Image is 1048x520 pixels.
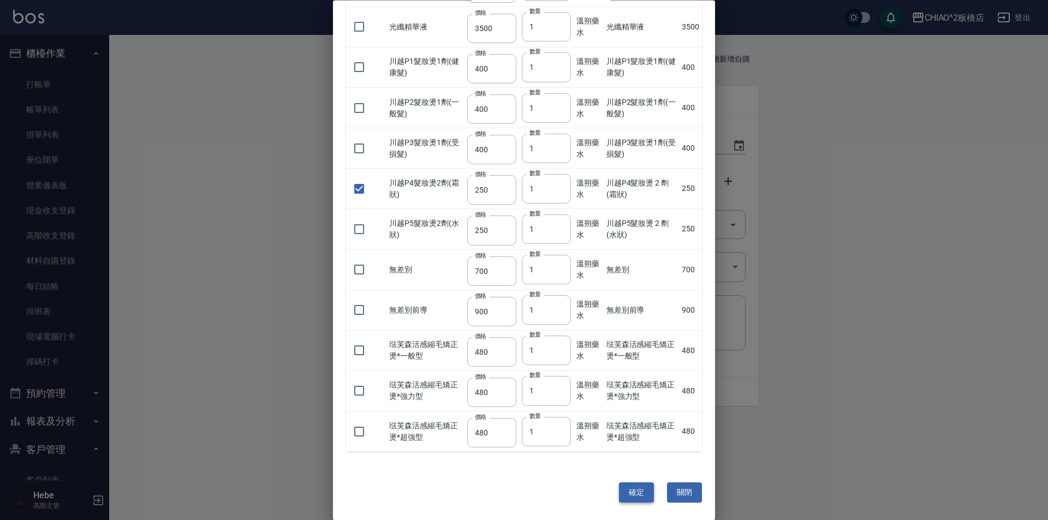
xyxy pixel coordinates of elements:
[529,169,541,177] label: 數量
[386,331,465,371] td: 琺芙森活感縮毛矯正燙*一般型
[386,128,465,169] td: 川越P3髮妝燙1劑(受損髮)
[574,47,604,88] td: 溫朔藥水
[475,414,486,422] label: 價格
[529,331,541,339] label: 數量
[679,290,702,331] td: 900
[574,169,604,209] td: 溫朔藥水
[679,88,702,128] td: 400
[529,291,541,299] label: 數量
[475,373,486,381] label: 價格
[386,250,465,290] td: 無差別
[679,169,702,209] td: 250
[529,412,541,420] label: 數量
[529,8,541,16] label: 數量
[679,128,702,169] td: 400
[604,128,680,169] td: 川越P3髮妝燙1劑(受損髮)
[386,290,465,331] td: 無差別前導
[529,88,541,97] label: 數量
[679,47,702,88] td: 400
[604,88,680,128] td: 川越P2髮妝燙1劑(一般髮)
[604,371,680,411] td: 琺芙森活感縮毛矯正燙*強力型
[475,292,486,300] label: 價格
[574,250,604,290] td: 溫朔藥水
[475,130,486,139] label: 價格
[475,332,486,340] label: 價格
[574,331,604,371] td: 溫朔藥水
[386,169,465,209] td: 川越P4髮妝燙2劑(霜狀)
[386,7,465,47] td: 光纖精華液
[604,290,680,331] td: 無差別前導
[619,483,654,503] button: 確定
[604,331,680,371] td: 琺芙森活感縮毛矯正燙*一般型
[679,250,702,290] td: 700
[604,411,680,452] td: 琺芙森活感縮毛矯正燙*超強型
[475,252,486,260] label: 價格
[475,90,486,98] label: 價格
[604,7,680,47] td: 光纖精華液
[679,7,702,47] td: 3500
[475,49,486,57] label: 價格
[574,411,604,452] td: 溫朔藥水
[574,290,604,331] td: 溫朔藥水
[529,210,541,218] label: 數量
[679,411,702,452] td: 480
[529,250,541,259] label: 數量
[386,88,465,128] td: 川越P2髮妝燙1劑(一般髮)
[386,209,465,249] td: 川越P5髮妝燙2劑(水狀)
[604,47,680,88] td: 川越P1髮妝燙1劑(健康髮)
[604,209,680,249] td: 川越P5髮妝燙 2 劑(水狀)
[475,211,486,219] label: 價格
[604,169,680,209] td: 川越P4髮妝燙 2 劑(霜狀)
[574,88,604,128] td: 溫朔藥水
[604,250,680,290] td: 無差別
[529,48,541,56] label: 數量
[574,209,604,249] td: 溫朔藥水
[574,128,604,169] td: 溫朔藥水
[386,371,465,411] td: 琺芙森活感縮毛矯正燙*強力型
[386,411,465,452] td: 琺芙森活感縮毛矯正燙*超強型
[667,483,702,503] button: 關閉
[679,209,702,249] td: 250
[574,371,604,411] td: 溫朔藥水
[475,9,486,17] label: 價格
[529,372,541,380] label: 數量
[386,47,465,88] td: 川越P1髮妝燙1劑(健康髮)
[679,331,702,371] td: 480
[679,371,702,411] td: 480
[574,7,604,47] td: 溫朔藥水
[529,129,541,137] label: 數量
[475,171,486,179] label: 價格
